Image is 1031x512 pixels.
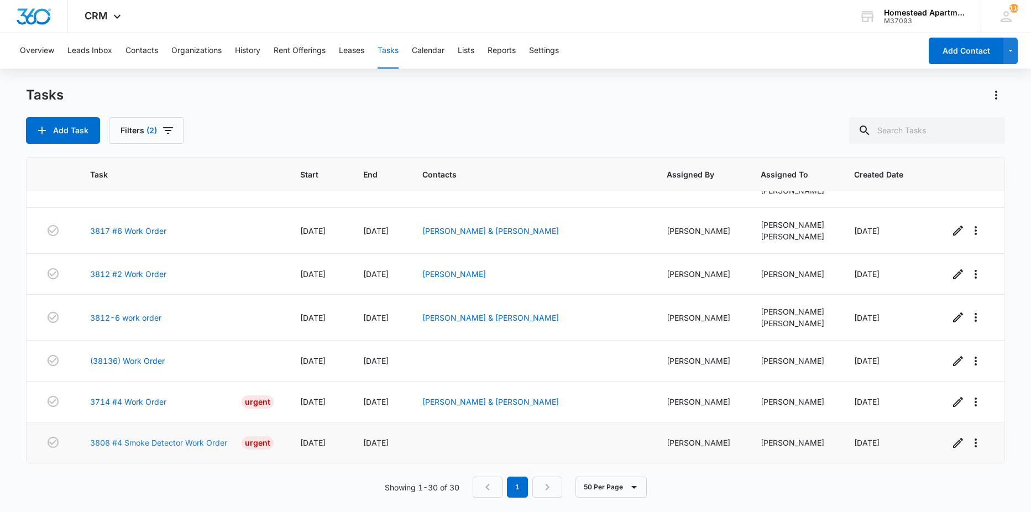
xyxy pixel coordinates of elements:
[987,86,1005,104] button: Actions
[473,477,562,498] nav: Pagination
[667,169,718,180] span: Assigned By
[507,477,528,498] em: 1
[300,169,321,180] span: Start
[300,397,326,406] span: [DATE]
[90,396,166,407] a: 3714 #4 Work Order
[26,87,64,103] h1: Tasks
[667,437,734,448] div: [PERSON_NAME]
[422,226,559,236] a: [PERSON_NAME] & [PERSON_NAME]
[929,38,1003,64] button: Add Contact
[274,33,326,69] button: Rent Offerings
[458,33,474,69] button: Lists
[67,33,112,69] button: Leads Inbox
[90,312,161,323] a: 3812-6 work order
[849,117,1005,144] input: Search Tasks
[575,477,647,498] button: 50 Per Page
[854,169,907,180] span: Created Date
[884,17,965,25] div: account id
[90,169,258,180] span: Task
[422,313,559,322] a: [PERSON_NAME] & [PERSON_NAME]
[300,226,326,236] span: [DATE]
[363,356,389,365] span: [DATE]
[300,269,326,279] span: [DATE]
[363,438,389,447] span: [DATE]
[667,268,734,280] div: [PERSON_NAME]
[125,33,158,69] button: Contacts
[20,33,54,69] button: Overview
[884,8,965,17] div: account name
[90,268,166,280] a: 3812 #2 Work Order
[761,306,828,317] div: [PERSON_NAME]
[235,33,260,69] button: History
[529,33,559,69] button: Settings
[1009,4,1018,13] span: 110
[854,356,880,365] span: [DATE]
[412,33,444,69] button: Calendar
[385,482,459,493] p: Showing 1-30 of 30
[378,33,399,69] button: Tasks
[300,356,326,365] span: [DATE]
[667,355,734,367] div: [PERSON_NAME]
[422,397,559,406] a: [PERSON_NAME] & [PERSON_NAME]
[300,313,326,322] span: [DATE]
[667,396,734,407] div: [PERSON_NAME]
[761,219,828,231] div: [PERSON_NAME]
[1009,4,1018,13] div: notifications count
[761,396,828,407] div: [PERSON_NAME]
[90,225,166,237] a: 3817 #6 Work Order
[761,169,812,180] span: Assigned To
[171,33,222,69] button: Organizations
[146,127,157,134] span: (2)
[667,225,734,237] div: [PERSON_NAME]
[242,436,274,450] div: Urgent
[90,437,227,448] a: 3808 #4 Smoke Detector Work Order
[761,317,828,329] div: [PERSON_NAME]
[854,313,880,322] span: [DATE]
[363,169,380,180] span: End
[90,355,165,367] a: (38136) Work Order
[854,226,880,236] span: [DATE]
[854,438,880,447] span: [DATE]
[300,438,326,447] span: [DATE]
[363,397,389,406] span: [DATE]
[363,226,389,236] span: [DATE]
[85,10,108,22] span: CRM
[363,313,389,322] span: [DATE]
[667,312,734,323] div: [PERSON_NAME]
[422,269,486,279] a: [PERSON_NAME]
[761,355,828,367] div: [PERSON_NAME]
[363,269,389,279] span: [DATE]
[109,117,184,144] button: Filters(2)
[761,231,828,242] div: [PERSON_NAME]
[761,437,828,448] div: [PERSON_NAME]
[854,269,880,279] span: [DATE]
[488,33,516,69] button: Reports
[422,169,625,180] span: Contacts
[26,117,100,144] button: Add Task
[761,268,828,280] div: [PERSON_NAME]
[854,397,880,406] span: [DATE]
[242,395,274,409] div: Urgent
[339,33,364,69] button: Leases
